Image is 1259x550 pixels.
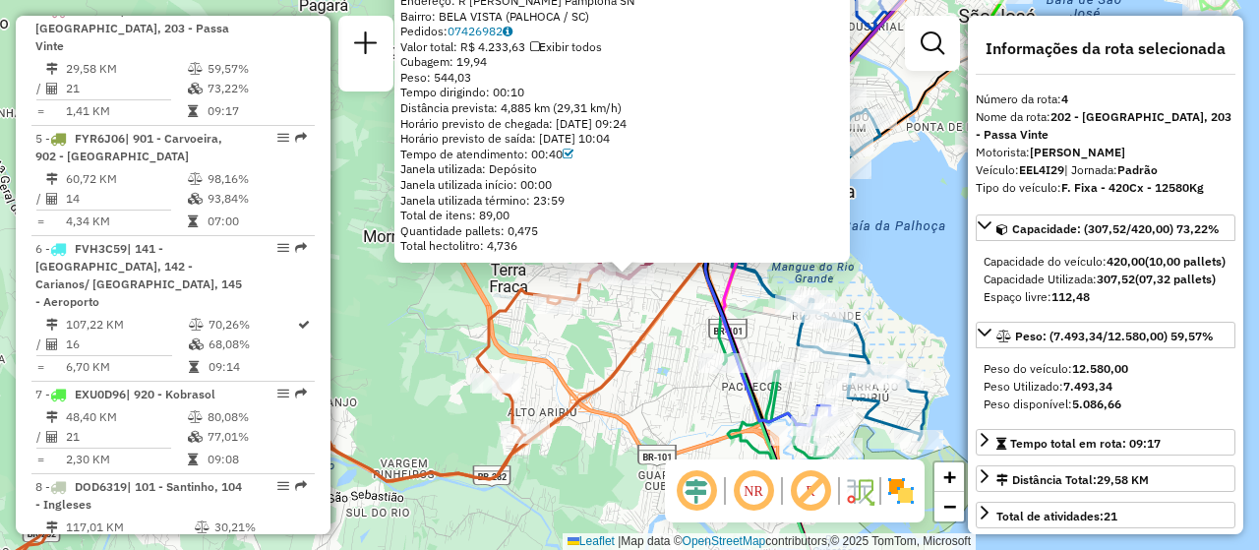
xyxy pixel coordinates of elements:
[400,100,844,116] div: Distância prevista: 4,885 km (29,31 km/h)
[976,322,1235,348] a: Peso: (7.493,34/12.580,00) 59,57%
[188,215,198,227] i: Tempo total em rota
[1051,289,1090,304] strong: 112,48
[1117,162,1158,177] strong: Padrão
[46,63,58,75] i: Distância Total
[1097,272,1135,286] strong: 307,52
[65,59,187,79] td: 29,58 KM
[207,427,306,447] td: 77,01%
[1061,180,1204,195] strong: F. Fixa - 420Cx - 12580Kg
[400,131,844,147] div: Horário previsto de saída: [DATE] 10:04
[976,502,1235,528] a: Total de atividades:21
[1097,472,1149,487] span: 29,58 KM
[976,179,1235,197] div: Tipo do veículo:
[213,518,307,537] td: 30,21%
[1015,329,1214,343] span: Peso: (7.493,34/12.580,00) 59,57%
[618,534,621,548] span: |
[46,193,58,205] i: Total de Atividades
[35,450,45,469] td: =
[934,492,964,521] a: Zoom out
[976,91,1235,108] div: Número da rota:
[277,132,289,144] em: Opções
[65,169,187,189] td: 60,72 KM
[295,132,307,144] em: Rota exportada
[35,427,45,447] td: /
[46,521,58,533] i: Distância Total
[1135,272,1216,286] strong: (07,32 pallets)
[75,479,127,494] span: DOD6319
[188,173,203,185] i: % de utilização do peso
[207,59,306,79] td: 59,57%
[65,189,187,209] td: 14
[65,79,187,98] td: 21
[568,534,615,548] a: Leaflet
[1072,397,1121,411] strong: 5.086,66
[400,193,844,209] div: Janela utilizada término: 23:59
[984,253,1228,271] div: Capacidade do veículo:
[400,9,844,25] div: Bairro: BELA VISTA (PALHOCA / SC)
[885,475,917,507] img: Exibir/Ocultar setores
[1010,436,1161,451] span: Tempo total em rota: 09:17
[346,24,386,68] a: Nova sessão e pesquisa
[189,361,199,373] i: Tempo total em rota
[400,39,844,55] div: Valor total: R$ 4.233,63
[530,39,602,54] span: Exibir todos
[207,169,306,189] td: 98,16%
[400,177,844,193] div: Janela utilizada início: 00:00
[976,245,1235,314] div: Capacidade: (307,52/420,00) 73,22%
[189,319,204,331] i: % de utilização do peso
[75,3,120,18] span: EEL4I29
[1019,162,1064,177] strong: EEL4I29
[673,467,720,515] span: Ocultar deslocamento
[295,480,307,492] em: Rota exportada
[277,388,289,399] em: Opções
[65,427,187,447] td: 21
[35,101,45,121] td: =
[207,189,306,209] td: 93,84%
[208,335,296,354] td: 68,08%
[46,319,58,331] i: Distância Total
[400,161,844,177] div: Janela utilizada: Depósito
[400,208,844,223] div: Total de itens: 89,00
[976,108,1235,144] div: Nome da rota:
[563,147,573,161] a: Com service time
[35,335,45,354] td: /
[976,109,1231,142] strong: 202 - [GEOGRAPHIC_DATA], 203 - Passa Vinte
[188,193,203,205] i: % de utilização da cubagem
[208,315,296,335] td: 70,26%
[208,357,296,377] td: 09:14
[65,315,188,335] td: 107,22 KM
[75,241,127,256] span: FVH3C59
[400,223,844,239] div: Quantidade pallets: 0,475
[730,467,777,515] span: Ocultar NR
[1061,92,1068,106] strong: 4
[996,471,1149,489] div: Distância Total:
[976,161,1235,179] div: Veículo:
[188,105,198,117] i: Tempo total em rota
[984,288,1228,306] div: Espaço livre:
[35,241,242,309] span: 6 -
[976,352,1235,421] div: Peso: (7.493,34/12.580,00) 59,57%
[188,431,203,443] i: % de utilização da cubagem
[787,467,834,515] span: Exibir rótulo
[46,431,58,443] i: Total de Atividades
[844,475,875,507] img: Fluxo de ruas
[1104,509,1117,523] strong: 21
[1145,254,1226,269] strong: (10,00 pallets)
[207,101,306,121] td: 09:17
[46,338,58,350] i: Total de Atividades
[1030,145,1125,159] strong: [PERSON_NAME]
[188,411,203,423] i: % de utilização do peso
[75,387,126,401] span: EXU0D96
[984,396,1228,413] div: Peso disponível:
[35,3,229,53] span: | 202 - [GEOGRAPHIC_DATA], 203 - Passa Vinte
[976,465,1235,492] a: Distância Total:29,58 KM
[188,83,203,94] i: % de utilização da cubagem
[46,83,58,94] i: Total de Atividades
[976,429,1235,456] a: Tempo total em rota: 09:17
[295,242,307,254] em: Rota exportada
[46,411,58,423] i: Distância Total
[35,131,222,163] span: 5 -
[976,39,1235,58] h4: Informações da rota selecionada
[298,319,310,331] i: Rota otimizada
[1012,221,1220,236] span: Capacidade: (307,52/420,00) 73,22%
